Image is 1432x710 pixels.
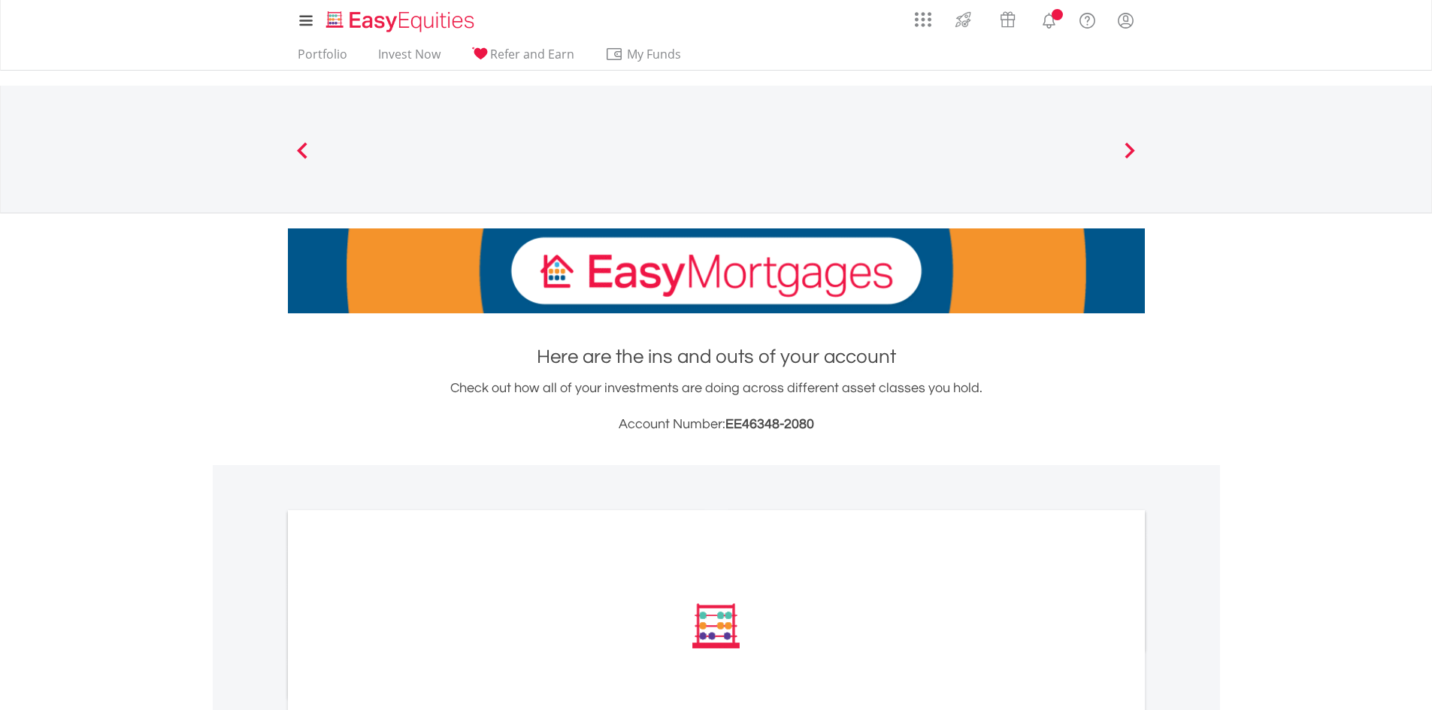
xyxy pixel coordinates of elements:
a: My Profile [1107,4,1145,37]
h1: Here are the ins and outs of your account [288,343,1145,370]
img: thrive-v2.svg [951,8,976,32]
img: EasyMortage Promotion Banner [288,228,1145,313]
h3: Account Number: [288,414,1145,435]
img: vouchers-v2.svg [995,8,1020,32]
img: grid-menu-icon.svg [915,11,931,28]
a: AppsGrid [905,4,941,28]
span: My Funds [605,44,704,64]
a: FAQ's and Support [1068,4,1107,34]
span: EE46348-2080 [725,417,814,431]
a: Invest Now [372,47,447,70]
a: Home page [320,4,480,34]
span: Refer and Earn [490,46,574,62]
a: Vouchers [985,4,1030,32]
a: Portfolio [292,47,353,70]
a: Refer and Earn [465,47,580,70]
div: Check out how all of your investments are doing across different asset classes you hold. [288,378,1145,435]
img: EasyEquities_Logo.png [323,9,480,34]
a: Notifications [1030,4,1068,34]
